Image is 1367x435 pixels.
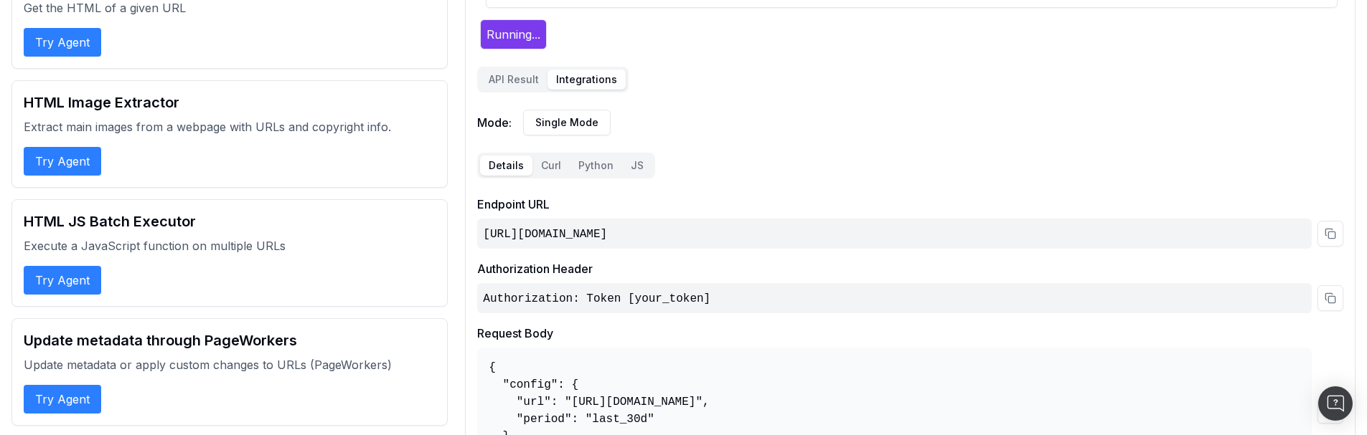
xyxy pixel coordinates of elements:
p: Execute a JavaScript function on multiple URLs [24,237,436,254]
h2: HTML Image Extractor [24,92,436,113]
p: Update metadata or apply custom changes to URLs (PageWorkers) [24,356,436,373]
button: Try Agent [24,266,101,295]
h3: Request Body [477,325,1343,342]
button: Running... [480,19,547,49]
code: [URL][DOMAIN_NAME] [483,228,607,241]
h2: HTML JS Batch Executor [24,211,436,231]
div: Open Intercom Messenger [1318,386,1353,421]
p: Extract main images from a webpage with URLs and copyright info. [24,118,436,135]
span: Mode: [477,114,512,131]
button: Integrations [548,70,626,90]
h3: Endpoint URL [477,196,1343,213]
code: Authorization: Token [your_token] [483,292,710,305]
button: Single Mode [523,110,611,135]
button: Try Agent [24,28,101,57]
button: Curl [532,156,570,176]
button: Try Agent [24,147,101,176]
button: Python [570,156,622,176]
h2: Update metadata through PageWorkers [24,330,436,350]
button: JS [622,156,652,176]
button: Details [480,156,532,176]
button: API Result [480,70,548,90]
button: Try Agent [24,385,101,414]
h3: Authorization Header [477,260,1343,277]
